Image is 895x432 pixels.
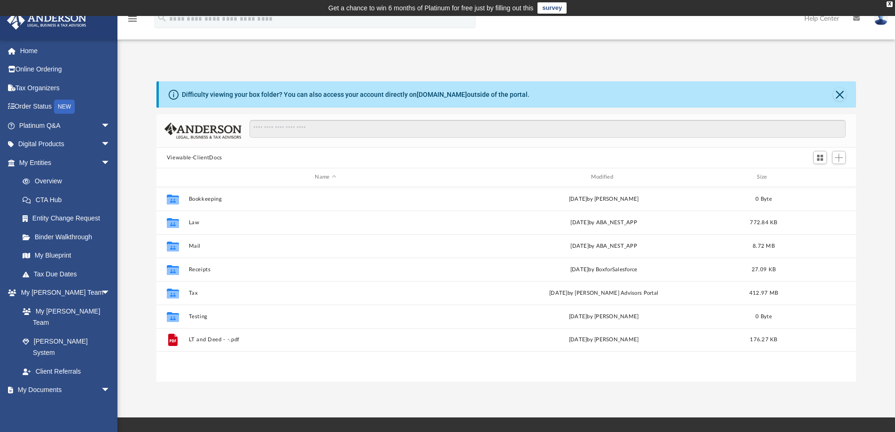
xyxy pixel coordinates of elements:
[161,173,184,181] div: id
[188,290,462,296] button: Tax
[188,314,462,320] button: Testing
[13,172,125,191] a: Overview
[417,91,467,98] a: [DOMAIN_NAME]
[188,173,462,181] div: Name
[887,1,893,7] div: close
[750,337,777,342] span: 176.27 KB
[813,151,827,164] button: Switch to Grid View
[7,116,125,135] a: Platinum Q&Aarrow_drop_down
[156,187,856,382] div: grid
[467,312,740,321] div: [DATE] by [PERSON_NAME]
[13,399,115,418] a: Box
[13,332,120,362] a: [PERSON_NAME] System
[7,79,125,97] a: Tax Organizers
[13,362,120,381] a: Client Referrals
[328,2,534,14] div: Get a chance to win 6 months of Platinum for free just by filling out this
[467,195,740,203] div: [DATE] by [PERSON_NAME]
[7,97,125,117] a: Order StatusNEW
[13,302,115,332] a: My [PERSON_NAME] Team
[188,267,462,273] button: Receipts
[101,153,120,173] span: arrow_drop_down
[182,90,529,100] div: Difficulty viewing your box folder? You can also access your account directly on outside of the p...
[188,220,462,226] button: Law
[54,100,75,114] div: NEW
[467,242,740,250] div: [DATE] by ABA_NEST_APP
[13,246,120,265] a: My Blueprint
[7,135,125,154] a: Digital Productsarrow_drop_down
[188,243,462,249] button: Mail
[467,265,740,274] div: [DATE] by BoxforSalesforce
[13,190,125,209] a: CTA Hub
[101,283,120,303] span: arrow_drop_down
[7,41,125,60] a: Home
[537,2,567,14] a: survey
[13,265,125,283] a: Tax Due Dates
[755,314,772,319] span: 0 Byte
[7,283,120,302] a: My [PERSON_NAME] Teamarrow_drop_down
[786,173,852,181] div: id
[157,13,167,23] i: search
[167,154,222,162] button: Viewable-ClientDocs
[467,218,740,227] div: [DATE] by ABA_NEST_APP
[101,135,120,154] span: arrow_drop_down
[467,173,741,181] div: Modified
[127,18,138,24] a: menu
[755,196,772,201] span: 0 Byte
[7,381,120,400] a: My Documentsarrow_drop_down
[188,337,462,343] button: LT and Deed - -.pdf
[467,289,740,297] div: [DATE] by [PERSON_NAME] Advisors Portal
[13,228,125,246] a: Binder Walkthrough
[4,11,89,30] img: Anderson Advisors Platinum Portal
[127,13,138,24] i: menu
[753,243,775,248] span: 8.72 MB
[101,116,120,135] span: arrow_drop_down
[833,88,846,101] button: Close
[188,196,462,202] button: Bookkeeping
[749,290,778,295] span: 412.97 MB
[832,151,846,164] button: Add
[467,336,740,344] div: [DATE] by [PERSON_NAME]
[7,153,125,172] a: My Entitiesarrow_drop_down
[874,12,888,25] img: User Pic
[752,267,776,272] span: 27.09 KB
[750,220,777,225] span: 772.84 KB
[7,60,125,79] a: Online Ordering
[13,209,125,228] a: Entity Change Request
[745,173,782,181] div: Size
[101,381,120,400] span: arrow_drop_down
[249,120,846,138] input: Search files and folders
